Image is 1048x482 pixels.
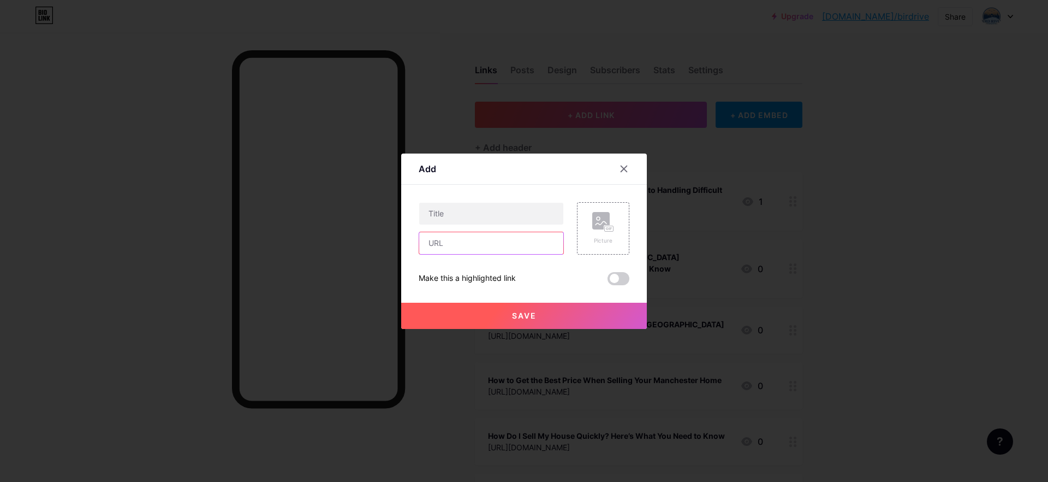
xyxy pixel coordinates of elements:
div: Add [419,162,436,175]
input: Title [419,203,563,225]
input: URL [419,232,563,254]
button: Save [401,303,647,329]
div: Make this a highlighted link [419,272,516,285]
div: Picture [592,237,614,245]
span: Save [512,311,537,320]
